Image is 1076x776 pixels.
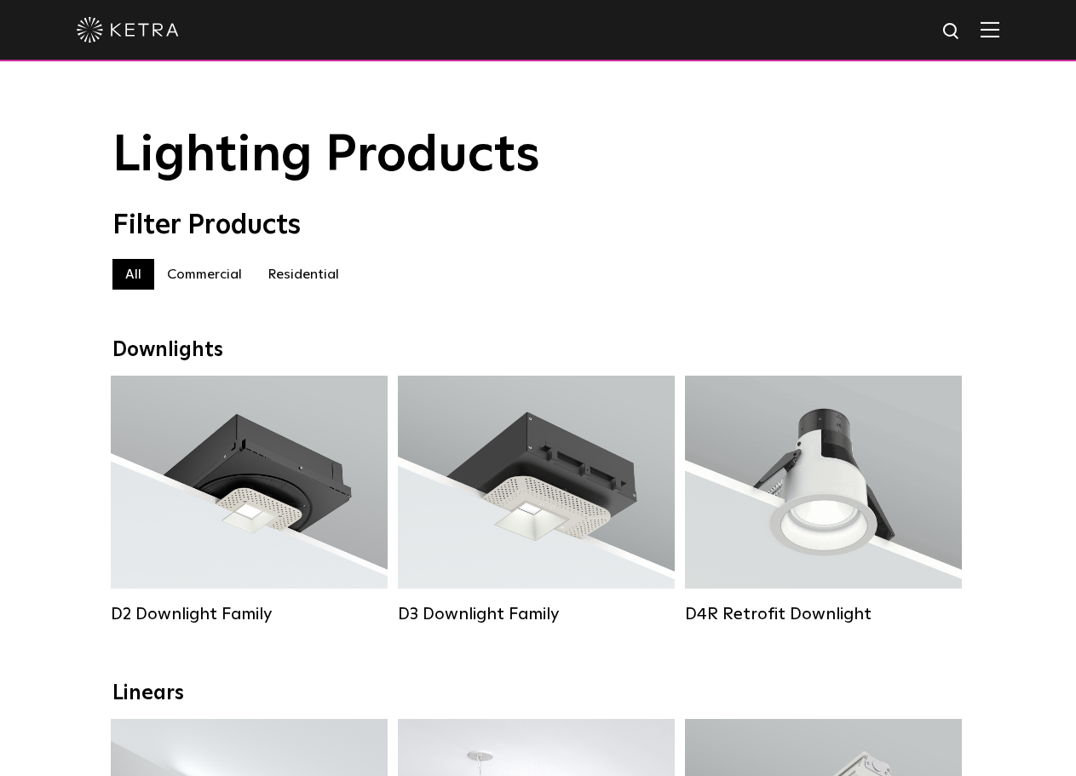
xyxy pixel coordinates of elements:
[154,259,255,290] label: Commercial
[111,604,388,624] div: D2 Downlight Family
[685,376,962,624] a: D4R Retrofit Downlight Lumen Output:800Colors:White / BlackBeam Angles:15° / 25° / 40° / 60°Watta...
[111,376,388,624] a: D2 Downlight Family Lumen Output:1200Colors:White / Black / Gloss Black / Silver / Bronze / Silve...
[255,259,352,290] label: Residential
[112,338,964,363] div: Downlights
[685,604,962,624] div: D4R Retrofit Downlight
[112,210,964,242] div: Filter Products
[112,259,154,290] label: All
[398,376,675,624] a: D3 Downlight Family Lumen Output:700 / 900 / 1100Colors:White / Black / Silver / Bronze / Paintab...
[941,21,963,43] img: search icon
[77,17,179,43] img: ketra-logo-2019-white
[112,130,540,181] span: Lighting Products
[112,681,964,706] div: Linears
[398,604,675,624] div: D3 Downlight Family
[981,21,999,37] img: Hamburger%20Nav.svg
